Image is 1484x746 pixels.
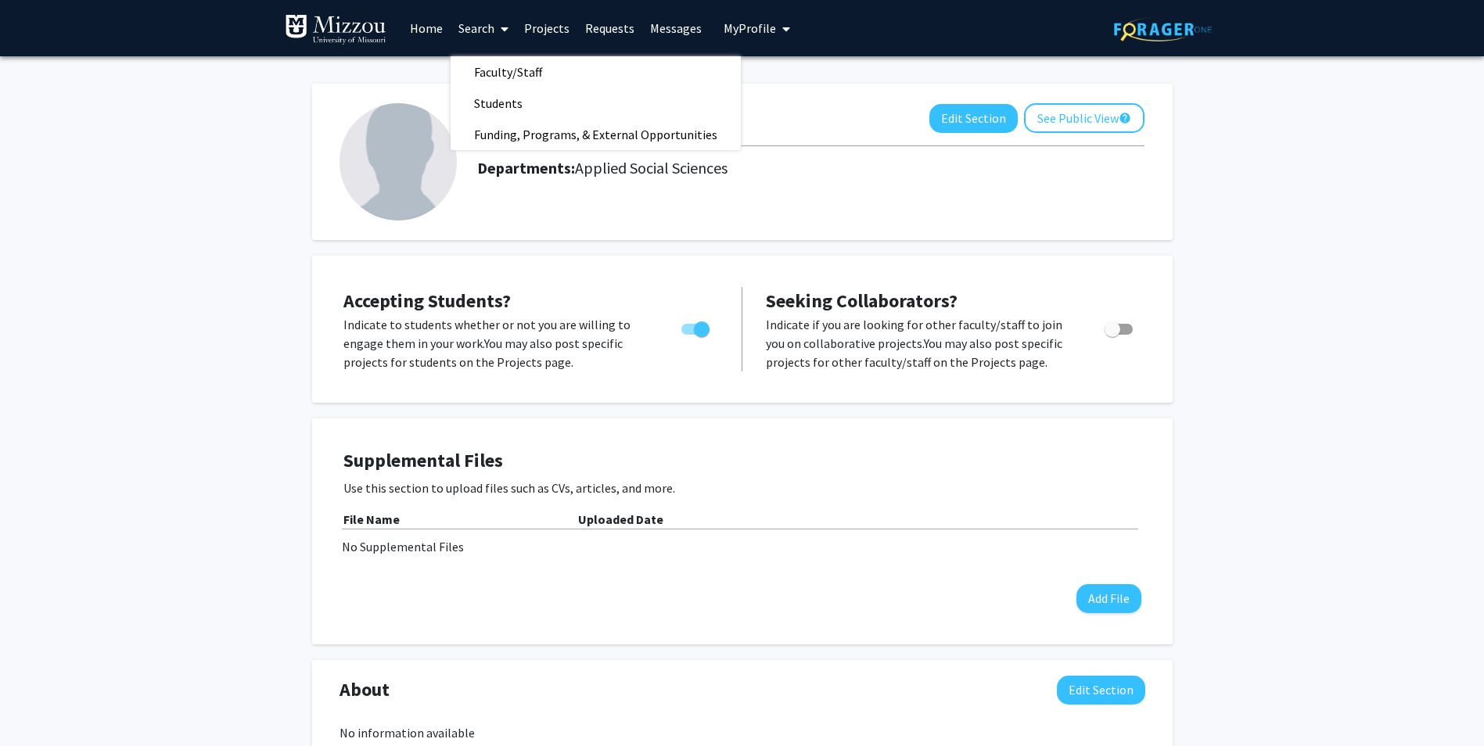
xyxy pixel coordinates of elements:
[343,450,1141,472] h4: Supplemental Files
[675,315,718,339] div: Toggle
[343,511,400,527] b: File Name
[642,1,710,56] a: Messages
[402,1,451,56] a: Home
[1114,17,1212,41] img: ForagerOne Logo
[285,14,386,45] img: University of Missouri Logo
[451,60,741,84] a: Faculty/Staff
[342,537,1143,556] div: No Supplemental Files
[465,159,1156,178] h2: Departments:
[577,1,642,56] a: Requests
[1024,103,1144,133] button: See Public View
[451,56,566,88] span: Faculty/Staff
[578,511,663,527] b: Uploaded Date
[451,1,516,56] a: Search
[451,91,741,115] a: Students
[343,479,1141,497] p: Use this section to upload files such as CVs, articles, and more.
[766,315,1075,371] p: Indicate if you are looking for other faculty/staff to join you on collaborative projects. You ma...
[343,315,652,371] p: Indicate to students whether or not you are willing to engage them in your work. You may also pos...
[12,676,66,734] iframe: Chat
[340,103,457,221] img: Profile Picture
[340,676,390,704] span: About
[766,289,958,313] span: Seeking Collaborators?
[1057,676,1145,705] button: Edit About
[1119,109,1131,127] mat-icon: help
[1098,315,1141,339] div: Toggle
[575,158,728,178] span: Applied Social Sciences
[451,88,546,119] span: Students
[724,20,776,36] span: My Profile
[929,104,1018,133] button: Edit Section
[516,1,577,56] a: Projects
[340,723,1145,742] div: No information available
[1076,584,1141,613] button: Add File
[343,289,511,313] span: Accepting Students?
[451,123,741,146] a: Funding, Programs, & External Opportunities
[451,119,741,150] span: Funding, Programs, & External Opportunities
